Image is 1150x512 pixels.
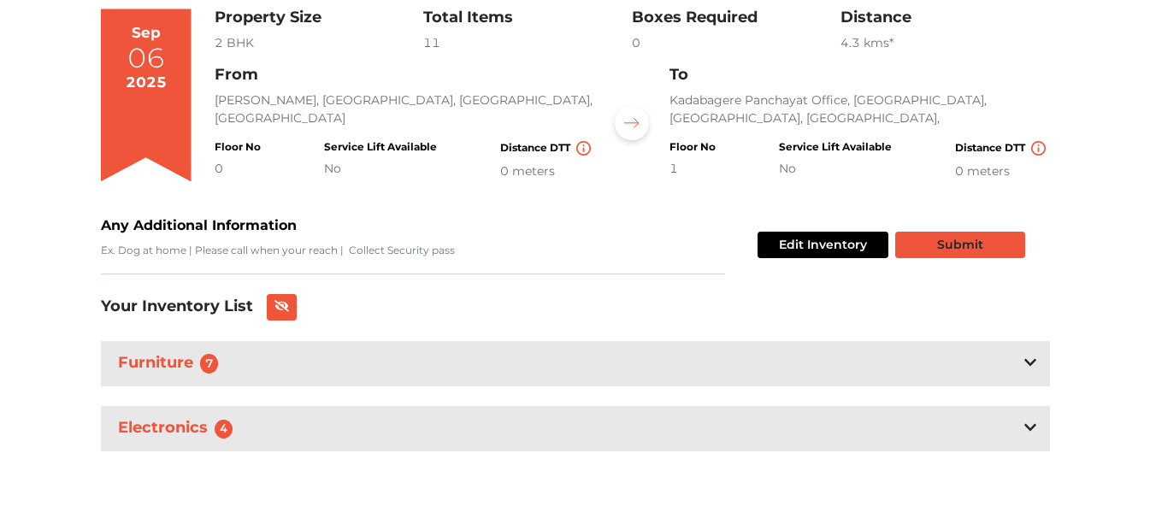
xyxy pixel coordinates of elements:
h4: Service Lift Available [324,141,437,153]
h3: From [215,66,594,85]
h4: Distance DTT [500,141,594,156]
h3: Total Items [423,9,632,27]
div: 0 meters [500,162,594,180]
div: 0 meters [955,162,1049,180]
div: No [779,160,892,178]
div: Sep [132,22,161,44]
span: 4 [215,420,233,438]
div: 2025 [126,72,167,94]
h4: Floor No [215,141,261,153]
h3: Distance [840,9,1049,27]
h3: Furniture [115,350,229,377]
button: Edit Inventory [758,232,888,258]
h3: Property Size [215,9,423,27]
div: 4.3 km s* [840,34,1049,52]
div: 11 [423,34,632,52]
h3: Electronics [115,415,244,442]
h3: Boxes Required [632,9,840,27]
h3: Your Inventory List [101,297,253,316]
div: No [324,160,437,178]
b: Any Additional Information [101,217,297,233]
h4: Service Lift Available [779,141,892,153]
h3: To [669,66,1049,85]
button: Submit [895,232,1025,258]
p: Kadabagere Panchayat Office, [GEOGRAPHIC_DATA], [GEOGRAPHIC_DATA], [GEOGRAPHIC_DATA], [669,91,1049,127]
div: 1 [669,160,716,178]
div: 06 [127,44,165,72]
div: 0 [215,160,261,178]
div: 2 BHK [215,34,423,52]
h4: Floor No [669,141,716,153]
h4: Distance DTT [955,141,1049,156]
span: 7 [200,354,219,373]
p: [PERSON_NAME], [GEOGRAPHIC_DATA], [GEOGRAPHIC_DATA], [GEOGRAPHIC_DATA] [215,91,594,127]
div: 0 [632,34,840,52]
